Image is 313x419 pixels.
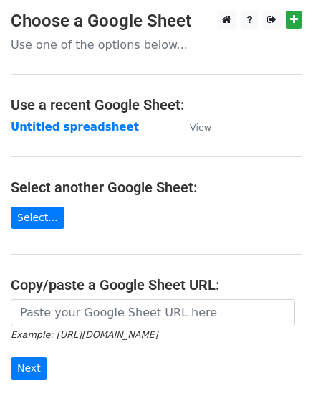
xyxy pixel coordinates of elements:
[11,179,302,196] h4: Select another Google Sheet:
[11,329,158,340] small: Example: [URL][DOMAIN_NAME]
[11,37,302,52] p: Use one of the options below...
[11,357,47,380] input: Next
[11,11,302,32] h3: Choose a Google Sheet
[190,122,211,133] small: View
[175,121,211,133] a: View
[11,121,139,133] a: Untitled spreadsheet
[11,207,64,229] a: Select...
[11,96,302,113] h4: Use a recent Google Sheet:
[11,299,295,326] input: Paste your Google Sheet URL here
[11,276,302,293] h4: Copy/paste a Google Sheet URL:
